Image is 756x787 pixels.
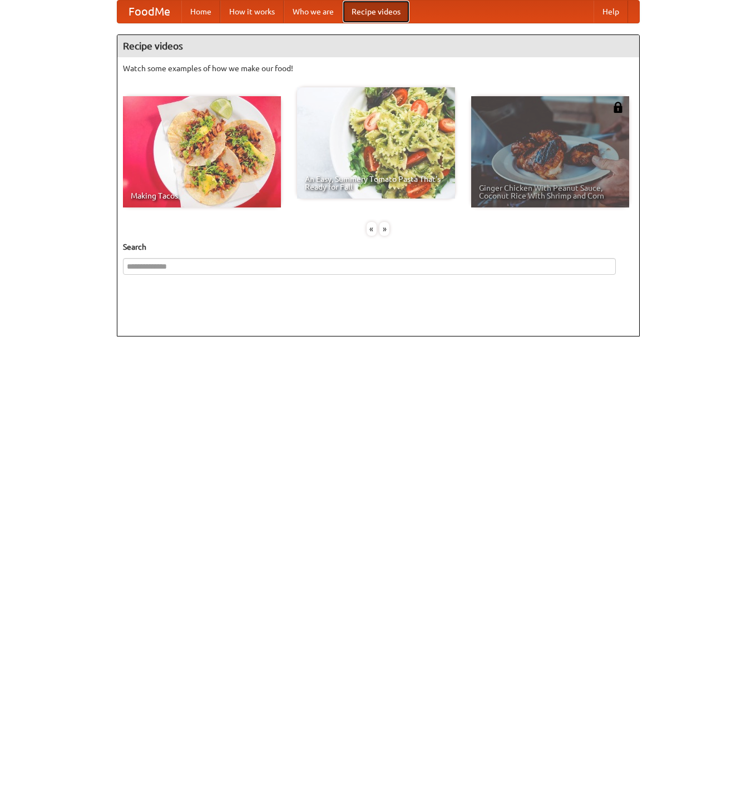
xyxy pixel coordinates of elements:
div: » [379,222,389,236]
a: How it works [220,1,284,23]
a: FoodMe [117,1,181,23]
a: Help [594,1,628,23]
h5: Search [123,241,634,253]
a: Home [181,1,220,23]
div: « [367,222,377,236]
a: An Easy, Summery Tomato Pasta That's Ready for Fall [297,87,455,199]
a: Recipe videos [343,1,409,23]
h4: Recipe videos [117,35,639,57]
span: Making Tacos [131,192,273,200]
p: Watch some examples of how we make our food! [123,63,634,74]
span: An Easy, Summery Tomato Pasta That's Ready for Fall [305,175,447,191]
img: 483408.png [612,102,624,113]
a: Making Tacos [123,96,281,207]
a: Who we are [284,1,343,23]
